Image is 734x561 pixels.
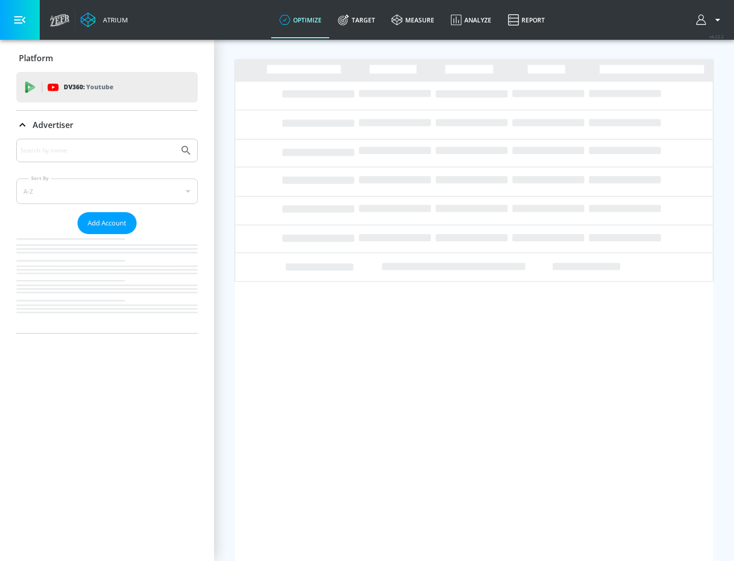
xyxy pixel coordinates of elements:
div: Advertiser [16,111,198,139]
div: Advertiser [16,139,198,333]
a: optimize [271,2,330,38]
nav: list of Advertiser [16,234,198,333]
a: Analyze [442,2,500,38]
button: Add Account [77,212,137,234]
span: v 4.22.2 [710,34,724,39]
p: Platform [19,53,53,64]
a: Atrium [81,12,128,28]
div: Atrium [99,15,128,24]
div: DV360: Youtube [16,72,198,103]
a: measure [383,2,442,38]
p: Advertiser [33,119,73,131]
p: Youtube [86,82,113,92]
input: Search by name [20,144,175,157]
p: DV360: [64,82,113,93]
a: Report [500,2,553,38]
span: Add Account [88,217,126,229]
a: Target [330,2,383,38]
div: A-Z [16,178,198,204]
label: Sort By [29,175,51,182]
div: Platform [16,44,198,72]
